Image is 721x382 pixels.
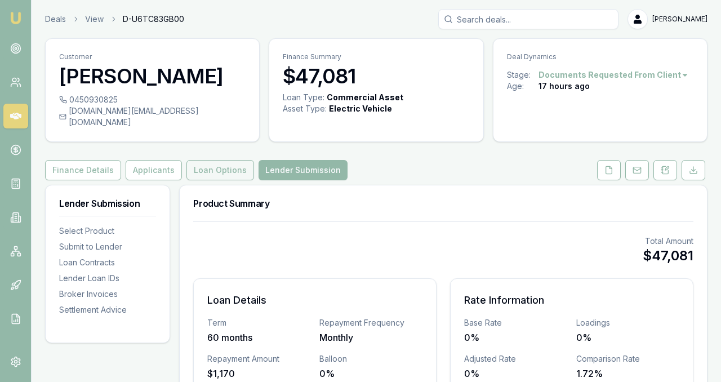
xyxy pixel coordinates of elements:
[9,11,23,25] img: emu-icon-u.png
[319,367,422,380] div: 0%
[643,247,693,265] div: $47,081
[319,353,422,365] div: Balloon
[464,317,567,328] div: Base Rate
[207,317,310,328] div: Term
[464,331,567,344] div: 0%
[193,199,693,208] h3: Product Summary
[59,273,156,284] div: Lender Loan IDs
[207,331,310,344] div: 60 months
[283,52,469,61] p: Finance Summary
[59,241,156,252] div: Submit to Lender
[643,236,693,247] div: Total Amount
[207,292,422,308] h3: Loan Details
[45,160,123,180] a: Finance Details
[184,160,256,180] a: Loan Options
[652,15,707,24] span: [PERSON_NAME]
[259,160,348,180] button: Lender Submission
[256,160,350,180] a: Lender Submission
[207,353,310,365] div: Repayment Amount
[464,353,567,365] div: Adjusted Rate
[45,14,184,25] nav: breadcrumb
[59,65,246,87] h3: [PERSON_NAME]
[507,81,538,92] div: Age:
[59,288,156,300] div: Broker Invoices
[329,103,392,114] div: Electric Vehicle
[283,92,324,103] div: Loan Type:
[283,103,327,114] div: Asset Type :
[186,160,254,180] button: Loan Options
[123,160,184,180] a: Applicants
[59,199,156,208] h3: Lender Submission
[59,304,156,316] div: Settlement Advice
[283,65,469,87] h3: $47,081
[576,367,679,380] div: 1.72%
[45,160,121,180] button: Finance Details
[464,367,567,380] div: 0%
[438,9,618,29] input: Search deals
[59,257,156,268] div: Loan Contracts
[507,52,693,61] p: Deal Dynamics
[538,69,689,81] button: Documents Requested From Client
[85,14,104,25] a: View
[319,317,422,328] div: Repayment Frequency
[207,367,310,380] div: $1,170
[59,105,246,128] div: [DOMAIN_NAME][EMAIL_ADDRESS][DOMAIN_NAME]
[576,331,679,344] div: 0%
[507,69,538,81] div: Stage:
[464,292,679,308] h3: Rate Information
[45,14,66,25] a: Deals
[327,92,403,103] div: Commercial Asset
[538,81,590,92] div: 17 hours ago
[576,353,679,365] div: Comparison Rate
[59,225,156,237] div: Select Product
[319,331,422,344] div: Monthly
[576,317,679,328] div: Loadings
[123,14,184,25] span: D-U6TC83GB00
[126,160,182,180] button: Applicants
[59,52,246,61] p: Customer
[59,94,246,105] div: 0450930825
